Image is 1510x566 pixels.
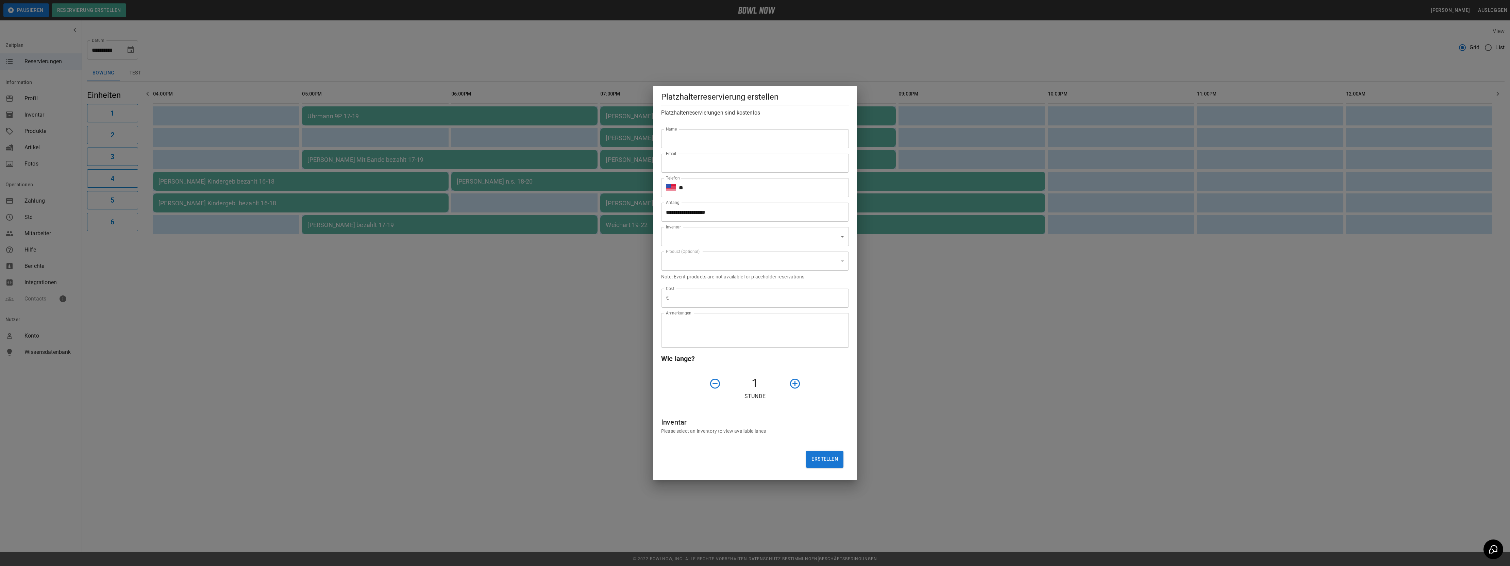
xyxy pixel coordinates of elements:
[666,183,676,193] button: Select country
[661,417,849,428] h6: Inventar
[661,252,849,271] div: ​
[661,273,849,280] p: Note: Event products are not available for placeholder reservations
[806,451,843,468] button: Erstellen
[661,227,849,246] div: ​
[661,353,849,364] h6: Wie lange?
[666,175,680,181] label: Telefon
[661,108,849,118] h6: Platzhalterreservierungen sind kostenlos
[661,203,844,222] input: Choose date, selected date is Sep 24, 2025
[661,428,849,434] p: Please select an inventory to view available lanes
[666,200,679,205] label: Anfang
[666,294,669,302] p: €
[661,91,849,102] h5: Platzhalterreservierung erstellen
[661,392,849,400] p: Stunde
[724,376,786,391] h4: 1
